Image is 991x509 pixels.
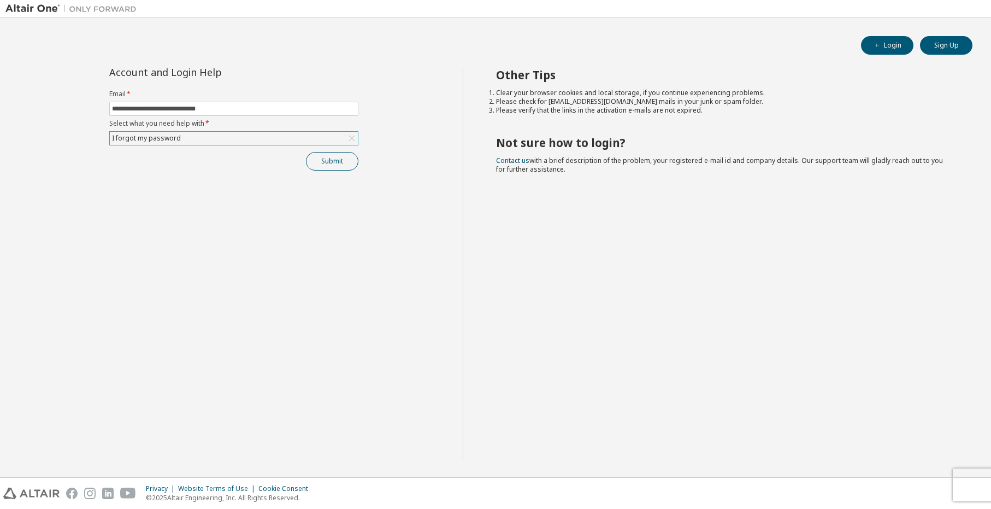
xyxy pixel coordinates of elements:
label: Email [109,90,358,98]
a: Contact us [496,156,529,165]
div: Privacy [146,484,178,493]
span: with a brief description of the problem, your registered e-mail id and company details. Our suppo... [496,156,943,174]
li: Please check for [EMAIL_ADDRESS][DOMAIN_NAME] mails in your junk or spam folder. [496,97,953,106]
div: Website Terms of Use [178,484,258,493]
h2: Other Tips [496,68,953,82]
img: instagram.svg [84,488,96,499]
img: altair_logo.svg [3,488,60,499]
li: Clear your browser cookies and local storage, if you continue experiencing problems. [496,89,953,97]
div: Account and Login Help [109,68,309,77]
img: facebook.svg [66,488,78,499]
h2: Not sure how to login? [496,136,953,150]
p: © 2025 Altair Engineering, Inc. All Rights Reserved. [146,493,315,502]
li: Please verify that the links in the activation e-mails are not expired. [496,106,953,115]
button: Login [861,36,913,55]
div: I forgot my password [110,132,358,145]
img: youtube.svg [120,488,136,499]
img: linkedin.svg [102,488,114,499]
button: Sign Up [920,36,972,55]
button: Submit [306,152,358,171]
div: I forgot my password [110,132,182,144]
img: Altair One [5,3,142,14]
label: Select what you need help with [109,119,358,128]
div: Cookie Consent [258,484,315,493]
